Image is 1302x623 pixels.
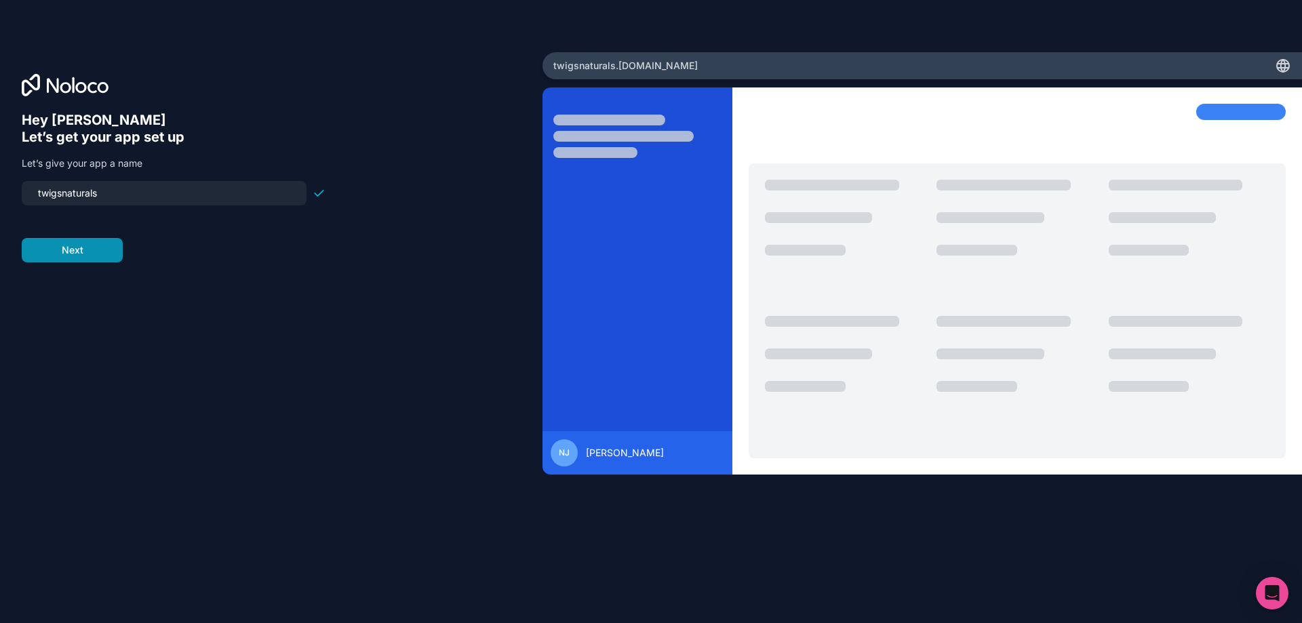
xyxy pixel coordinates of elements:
span: NJ [559,447,570,458]
span: twigsnaturals .[DOMAIN_NAME] [553,59,698,73]
span: [PERSON_NAME] [586,446,664,460]
div: Open Intercom Messenger [1256,577,1288,609]
button: Next [22,238,123,262]
h6: Let’s get your app set up [22,129,325,146]
h6: Hey [PERSON_NAME] [22,112,325,129]
input: my-team [30,184,298,203]
p: Let’s give your app a name [22,157,325,170]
